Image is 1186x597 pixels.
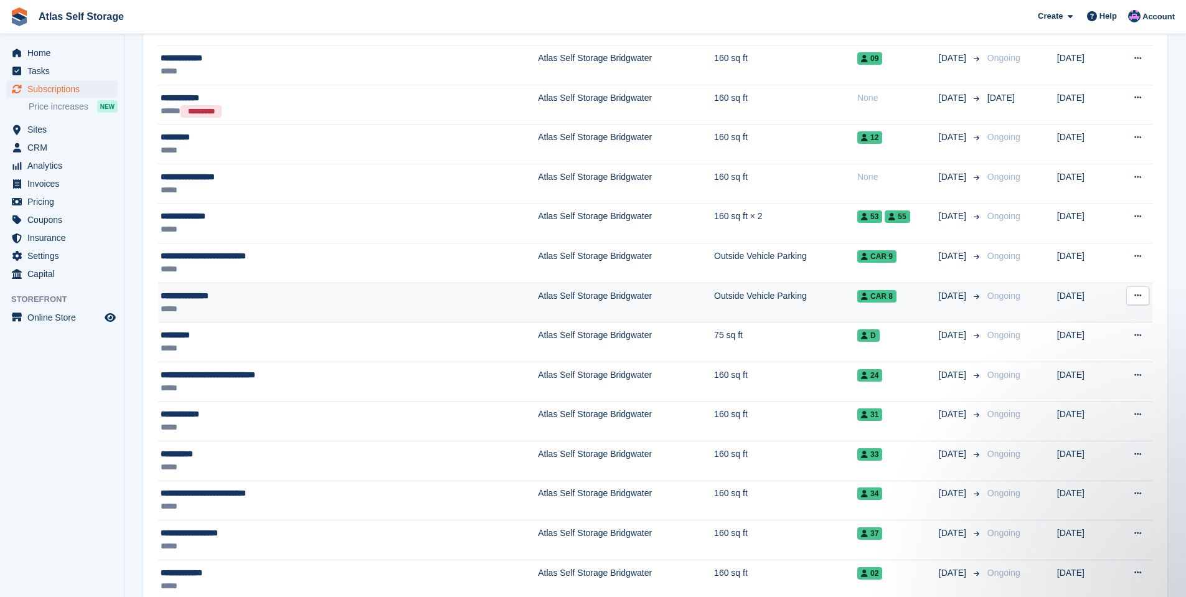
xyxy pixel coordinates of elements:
span: Ongoing [987,132,1020,142]
span: 55 [885,210,910,223]
span: 09 [857,52,882,65]
a: menu [6,44,118,62]
td: [DATE] [1057,362,1112,402]
div: NEW [97,100,118,113]
span: Ongoing [987,172,1020,182]
td: Atlas Self Storage Bridgwater [538,322,714,362]
a: Atlas Self Storage [34,6,129,27]
span: Pricing [27,193,102,210]
span: Help [1099,10,1117,22]
span: [DATE] [939,448,969,461]
td: 160 sq ft [714,441,857,481]
td: 160 sq ft [714,362,857,402]
a: menu [6,175,118,192]
span: Car 9 [857,250,897,263]
span: Account [1142,11,1175,23]
td: [DATE] [1057,85,1112,125]
td: [DATE] [1057,441,1112,481]
span: [DATE] [939,527,969,540]
td: Atlas Self Storage Bridgwater [538,402,714,441]
a: menu [6,193,118,210]
span: [DATE] [939,408,969,421]
td: 160 sq ft [714,402,857,441]
span: 33 [857,448,882,461]
td: 160 sq ft × 2 [714,204,857,243]
span: [DATE] [939,171,969,184]
span: [DATE] [939,566,969,580]
span: Coupons [27,211,102,228]
img: Ryan Carroll [1128,10,1141,22]
img: stora-icon-8386f47178a22dfd0bd8f6a31ec36ba5ce8667c1dd55bd0f319d3a0aa187defe.svg [10,7,29,26]
span: Tasks [27,62,102,80]
div: None [857,92,939,105]
td: [DATE] [1057,402,1112,441]
a: menu [6,139,118,156]
td: Atlas Self Storage Bridgwater [538,283,714,322]
td: 160 sq ft [714,164,857,204]
td: 160 sq ft [714,45,857,85]
td: [DATE] [1057,520,1112,560]
td: Atlas Self Storage Bridgwater [538,85,714,125]
span: 31 [857,408,882,421]
td: [DATE] [1057,164,1112,204]
span: [DATE] [939,487,969,500]
span: [DATE] [939,210,969,223]
span: [DATE] [939,92,969,105]
span: Create [1038,10,1063,22]
td: Atlas Self Storage Bridgwater [538,441,714,481]
span: [DATE] [939,250,969,263]
span: Price increases [29,101,88,113]
div: None [857,171,939,184]
span: [DATE] [939,369,969,382]
span: Ongoing [987,291,1020,301]
span: [DATE] [939,131,969,144]
span: Sites [27,121,102,138]
td: [DATE] [1057,283,1112,322]
a: menu [6,229,118,247]
td: Outside Vehicle Parking [714,283,857,322]
td: [DATE] [1057,243,1112,283]
td: 160 sq ft [714,520,857,560]
span: Settings [27,247,102,265]
td: 160 sq ft [714,481,857,520]
td: Outside Vehicle Parking [714,243,857,283]
td: Atlas Self Storage Bridgwater [538,164,714,204]
span: Car 8 [857,290,897,303]
span: Online Store [27,309,102,326]
td: [DATE] [1057,322,1112,362]
a: menu [6,157,118,174]
td: Atlas Self Storage Bridgwater [538,362,714,402]
span: [DATE] [987,93,1015,103]
td: Atlas Self Storage Bridgwater [538,204,714,243]
span: Capital [27,265,102,283]
a: menu [6,80,118,98]
td: 160 sq ft [714,85,857,125]
span: Ongoing [987,251,1020,261]
td: Atlas Self Storage Bridgwater [538,45,714,85]
span: [DATE] [939,289,969,303]
span: 34 [857,487,882,500]
td: [DATE] [1057,204,1112,243]
span: Insurance [27,229,102,247]
td: 160 sq ft [714,125,857,164]
td: 75 sq ft [714,322,857,362]
span: CRM [27,139,102,156]
a: menu [6,211,118,228]
span: Ongoing [987,53,1020,63]
span: Analytics [27,157,102,174]
td: Atlas Self Storage Bridgwater [538,125,714,164]
span: Ongoing [987,449,1020,459]
span: [DATE] [939,52,969,65]
span: 37 [857,527,882,540]
td: [DATE] [1057,45,1112,85]
span: Ongoing [987,568,1020,578]
a: menu [6,265,118,283]
a: Price increases NEW [29,100,118,113]
span: 02 [857,567,882,580]
span: 12 [857,131,882,144]
span: Storefront [11,293,124,306]
span: Home [27,44,102,62]
a: menu [6,62,118,80]
a: menu [6,247,118,265]
span: Invoices [27,175,102,192]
